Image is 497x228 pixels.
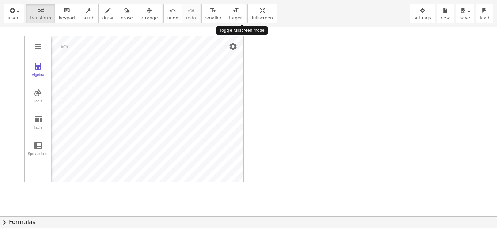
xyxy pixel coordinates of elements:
canvas: Graphics View 1 [51,36,243,182]
i: format_size [232,6,239,15]
button: save [456,4,474,23]
span: insert [8,15,20,20]
i: redo [187,6,194,15]
button: Undo [58,40,71,53]
button: Settings [227,40,240,53]
span: keypad [59,15,75,20]
button: draw [98,4,117,23]
span: scrub [83,15,95,20]
button: redoredo [182,4,200,23]
i: format_size [210,6,217,15]
span: erase [121,15,133,20]
button: fullscreen [247,4,277,23]
span: load [480,15,489,20]
span: arrange [141,15,158,20]
button: erase [117,4,137,23]
button: undoundo [163,4,182,23]
div: Algebra [26,73,50,83]
button: load [476,4,493,23]
span: settings [414,15,431,20]
button: scrub [79,4,99,23]
div: Spreadsheet [26,152,50,162]
span: fullscreen [251,15,273,20]
img: Main Menu [34,42,42,51]
i: keyboard [63,6,70,15]
span: save [460,15,470,20]
div: Toggle fullscreen mode [216,26,267,35]
button: new [437,4,454,23]
button: insert [4,4,24,23]
div: Table [26,126,50,136]
button: format_sizelarger [225,4,246,23]
button: format_sizesmaller [201,4,225,23]
span: transform [30,15,51,20]
button: transform [26,4,55,23]
i: undo [169,6,176,15]
span: draw [102,15,113,20]
div: Tools [26,99,50,109]
button: arrange [137,4,162,23]
span: smaller [205,15,221,20]
span: redo [186,15,196,20]
span: undo [167,15,178,20]
div: Graphing Calculator [24,36,244,182]
button: settings [410,4,435,23]
button: keyboardkeypad [55,4,79,23]
span: new [441,15,450,20]
span: larger [229,15,242,20]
